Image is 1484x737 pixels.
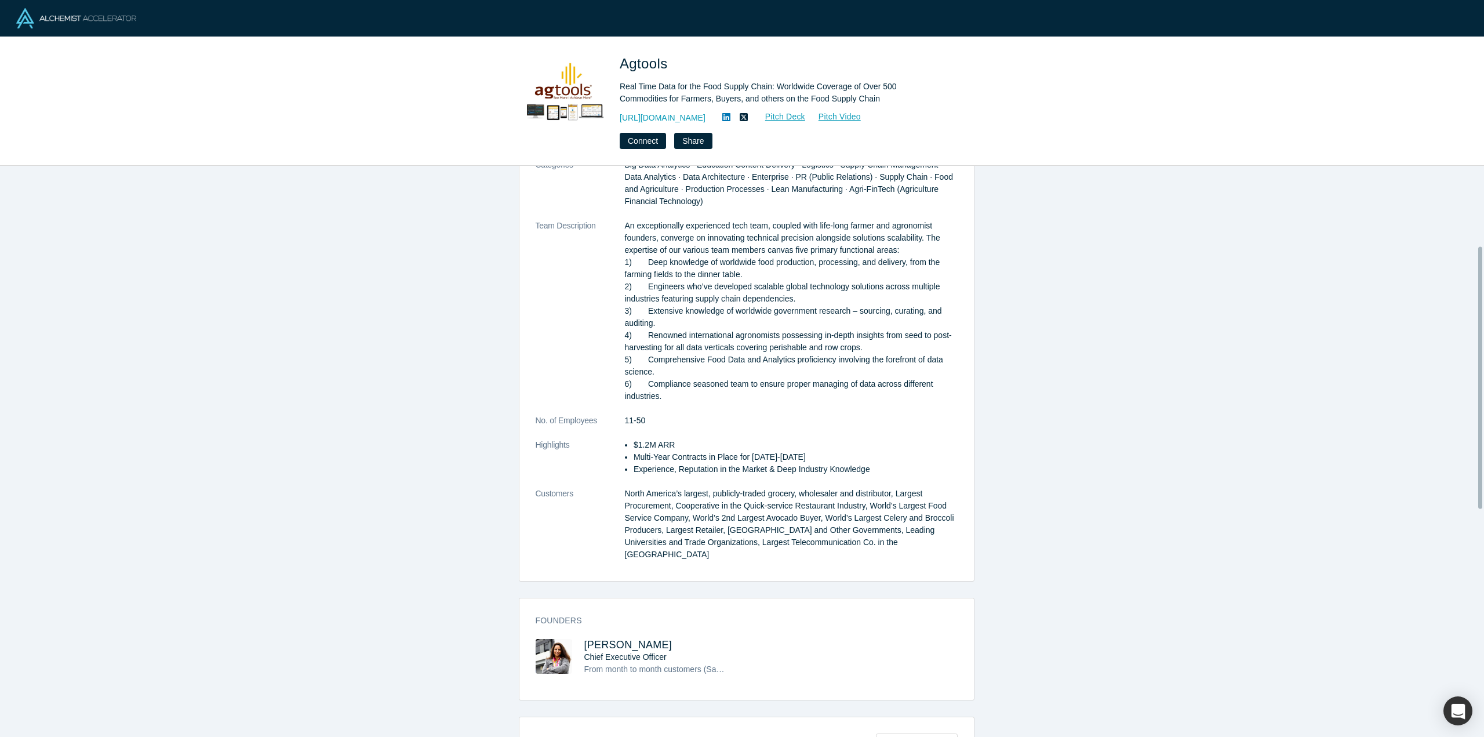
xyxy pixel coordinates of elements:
[584,652,667,662] span: Chief Executive Officer
[536,439,625,488] dt: Highlights
[620,56,672,71] span: Agtools
[16,8,136,28] img: Alchemist Logo
[752,110,806,124] a: Pitch Deck
[536,415,625,439] dt: No. of Employees
[625,415,958,427] dd: 11-50
[634,439,958,451] li: $1.2M ARR
[806,110,861,124] a: Pitch Video
[584,639,672,651] a: [PERSON_NAME]
[634,463,958,475] li: Experience, Reputation in the Market & Deep Industry Knowledge
[625,488,958,561] dd: North America’s largest, publicly-traded grocery, wholesaler and distributor, Largest Procurement...
[536,159,625,220] dt: Categories
[522,53,603,135] img: Agtools's Logo
[634,451,958,463] li: Multi-Year Contracts in Place for [DATE]-[DATE]
[620,112,705,124] a: [URL][DOMAIN_NAME]
[620,133,666,149] button: Connect
[625,220,958,402] p: An exceptionally experienced tech team, coupled with life-long farmer and agronomist founders, co...
[584,665,992,674] span: From month to month customers (SaaS) to Enterprise multiyear contracts (Enterprise), Internationa...
[536,220,625,415] dt: Team Description
[536,615,941,627] h3: Founders
[536,639,572,674] img: Martha Montoya's Profile Image
[620,81,944,105] div: Real Time Data for the Food Supply Chain: Worldwide Coverage of Over 500 Commodities for Farmers,...
[674,133,712,149] button: Share
[536,488,625,573] dt: Customers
